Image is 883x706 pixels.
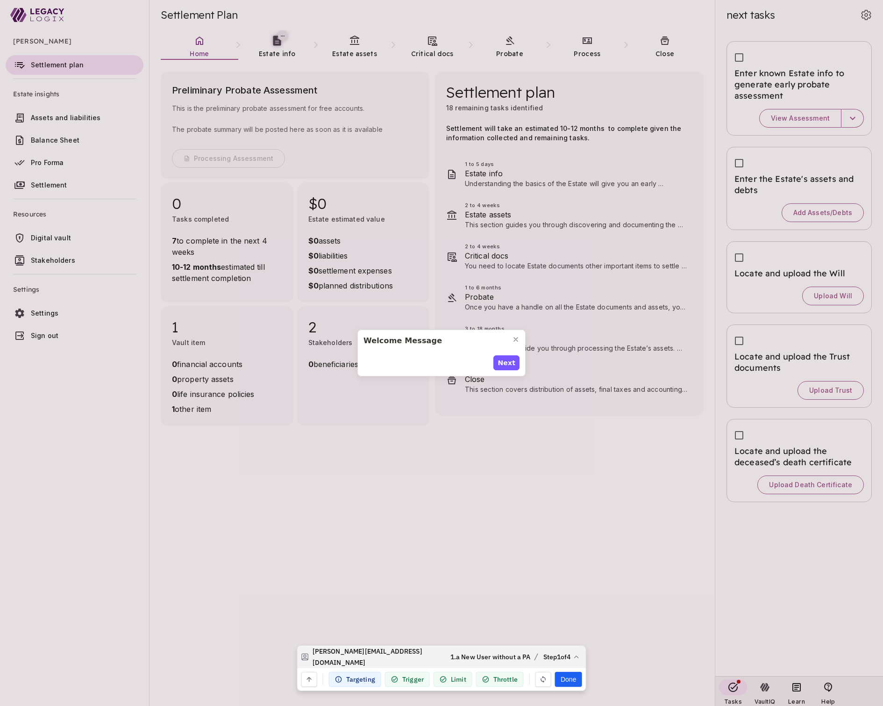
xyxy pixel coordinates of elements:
button: Close modal [508,332,523,347]
span: [PERSON_NAME][EMAIL_ADDRESS][DOMAIN_NAME] [313,646,427,668]
div: Welcome Message [363,336,442,346]
div: Trigger [385,672,430,687]
span: Next [498,358,515,368]
div: Limit [434,672,472,687]
span: Step 1 of 4 [543,651,570,663]
span: 1.a New User without a PA [450,651,531,663]
div: Throttle [476,672,524,687]
button: Done [555,672,582,687]
div: Targeting [329,672,381,687]
button: Next [493,355,520,370]
button: Step1of4 [541,649,582,664]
